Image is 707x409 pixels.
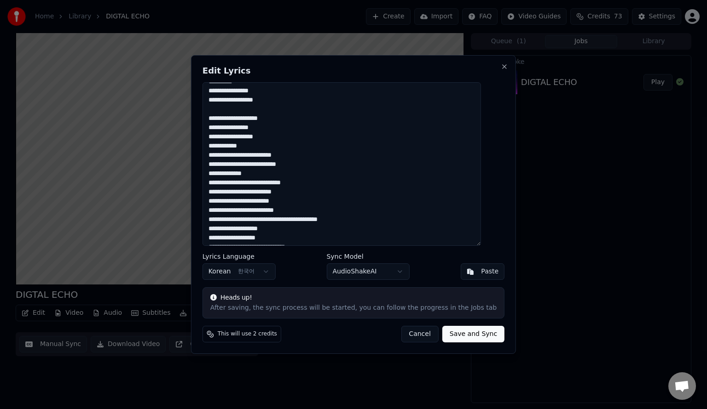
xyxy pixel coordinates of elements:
h2: Edit Lyrics [203,67,504,75]
div: Heads up! [210,293,497,302]
span: This will use 2 credits [218,330,277,338]
div: Paste [481,267,498,276]
label: Sync Model [326,253,409,260]
button: Save and Sync [442,326,504,342]
button: Paste [460,263,504,280]
label: Lyrics Language [203,253,276,260]
button: Cancel [401,326,438,342]
div: After saving, the sync process will be started, you can follow the progress in the Jobs tab [210,303,497,312]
